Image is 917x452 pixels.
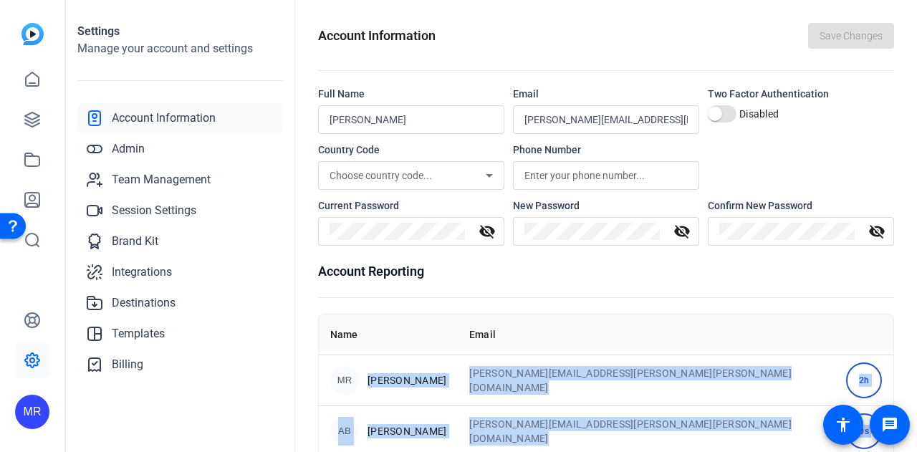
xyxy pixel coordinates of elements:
mat-icon: accessibility [835,416,852,433]
div: 2h [846,362,882,398]
span: [PERSON_NAME] [368,373,446,388]
img: blue-gradient.svg [21,23,44,45]
mat-icon: visibility_off [470,223,504,240]
span: Billing [112,356,143,373]
a: Admin [77,135,283,163]
div: MR [330,366,359,395]
div: Email [513,87,699,101]
input: Enter your email... [524,111,688,128]
div: Two Factor Authentication [708,87,894,101]
a: Templates [77,319,283,348]
input: Enter your phone number... [524,167,688,184]
label: Disabled [736,107,779,121]
span: Account Information [112,110,216,127]
h1: Settings [77,23,283,40]
span: Team Management [112,171,211,188]
span: [PERSON_NAME] [368,424,446,438]
mat-icon: visibility_off [860,223,894,240]
div: Confirm New Password [708,198,894,213]
th: Name [319,314,458,355]
a: Session Settings [77,196,283,225]
a: Billing [77,350,283,379]
div: Country Code [318,143,504,157]
div: Current Password [318,198,504,213]
h1: Account Reporting [318,261,894,282]
a: Team Management [77,165,283,194]
mat-icon: message [881,416,898,433]
h1: Account Information [318,26,436,46]
h2: Manage your account and settings [77,40,283,57]
span: Choose country code... [330,170,432,181]
a: Destinations [77,289,283,317]
span: Integrations [112,264,172,281]
div: Phone Number [513,143,699,157]
span: Brand Kit [112,233,158,250]
td: [PERSON_NAME][EMAIL_ADDRESS][PERSON_NAME][PERSON_NAME][DOMAIN_NAME] [458,355,835,405]
div: 0s [846,413,882,449]
div: Full Name [318,87,504,101]
a: Brand Kit [77,227,283,256]
span: Templates [112,325,165,342]
th: Email [458,314,835,355]
a: Account Information [77,104,283,133]
span: Admin [112,140,145,158]
mat-icon: visibility_off [665,223,699,240]
input: Enter your name... [330,111,493,128]
div: New Password [513,198,699,213]
div: MR [15,395,49,429]
a: Integrations [77,258,283,287]
span: Session Settings [112,202,196,219]
span: Destinations [112,294,176,312]
div: AB [330,417,359,446]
